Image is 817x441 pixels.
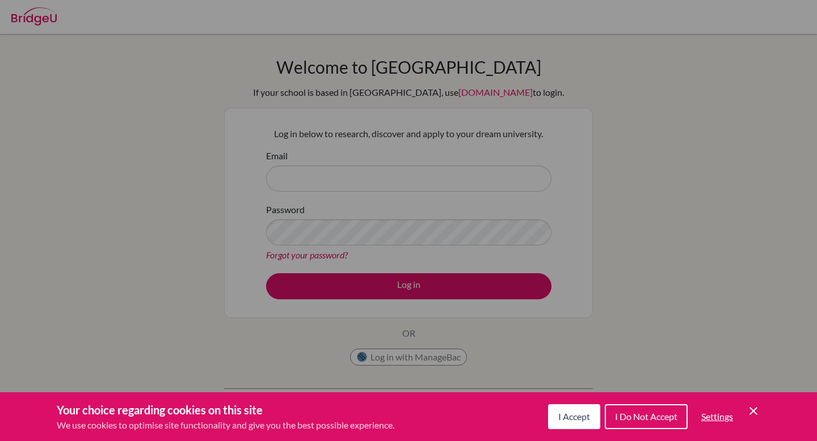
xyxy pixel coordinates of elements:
button: Settings [692,405,742,428]
h3: Your choice regarding cookies on this site [57,401,394,418]
button: I Accept [548,404,600,429]
span: I Do Not Accept [615,411,677,422]
button: Save and close [747,404,760,418]
button: I Do Not Accept [605,404,688,429]
span: I Accept [558,411,590,422]
p: We use cookies to optimise site functionality and give you the best possible experience. [57,418,394,432]
span: Settings [701,411,733,422]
